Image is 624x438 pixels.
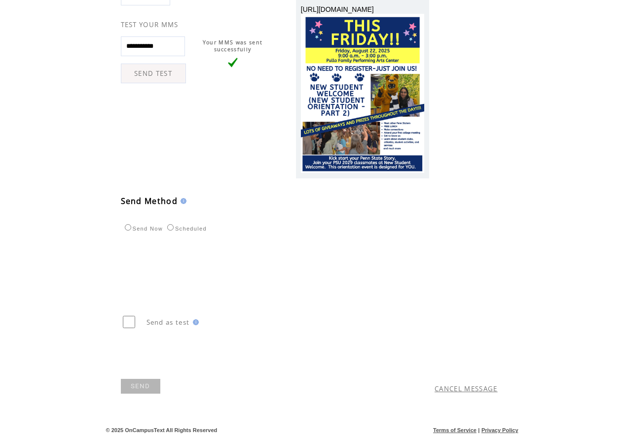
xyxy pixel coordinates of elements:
[190,319,199,325] img: help.gif
[481,427,518,433] a: Privacy Policy
[435,384,498,393] a: CANCEL MESSAGE
[121,20,179,29] span: TEST YOUR MMS
[122,226,163,232] label: Send Now
[228,58,238,67] img: vLarge.png
[167,224,174,231] input: Scheduled
[478,427,479,433] span: |
[203,39,263,53] span: Your MMS was sent successfully
[125,224,131,231] input: Send Now
[121,379,160,394] a: SEND
[178,198,186,204] img: help.gif
[433,427,477,433] a: Terms of Service
[147,318,190,327] span: Send as test
[106,427,218,433] span: © 2025 OnCampusText All Rights Reserved
[165,226,207,232] label: Scheduled
[121,64,186,83] a: SEND TEST
[121,196,178,206] span: Send Method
